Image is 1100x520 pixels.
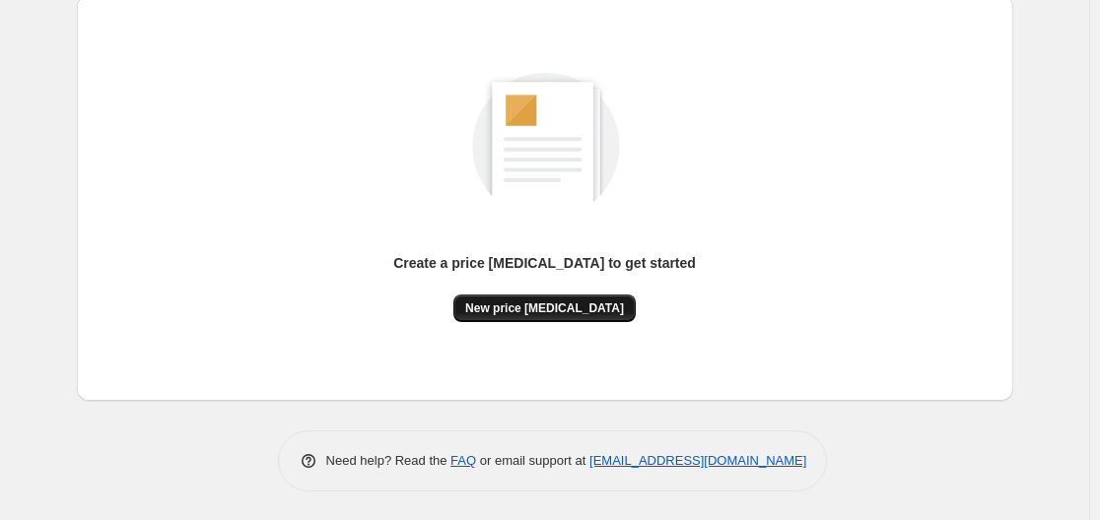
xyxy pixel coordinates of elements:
[589,453,806,468] a: [EMAIL_ADDRESS][DOMAIN_NAME]
[326,453,451,468] span: Need help? Read the
[450,453,476,468] a: FAQ
[393,253,696,273] p: Create a price [MEDICAL_DATA] to get started
[476,453,589,468] span: or email support at
[465,300,624,316] span: New price [MEDICAL_DATA]
[453,294,636,322] button: New price [MEDICAL_DATA]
